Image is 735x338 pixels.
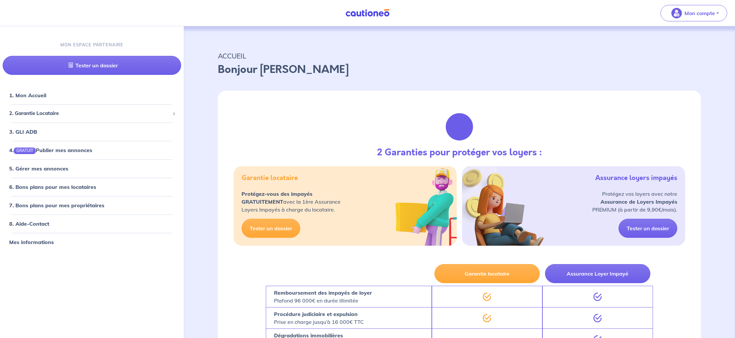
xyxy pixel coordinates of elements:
button: illu_account_valid_menu.svgMon compte [661,5,727,21]
div: 2. Garantie Locataire [3,107,181,120]
strong: Remboursement des impayés de loyer [274,289,372,296]
h5: Assurance loyers impayés [595,174,677,182]
img: justif-loupe [442,109,477,145]
p: Bonjour [PERSON_NAME] [218,62,701,78]
div: 4.GRATUITPublier mes annonces [3,144,181,157]
a: 1. Mon Accueil [9,92,46,99]
p: MON ESPACE PARTENAIRE [60,42,124,48]
h5: Garantie locataire [241,174,298,182]
div: 8. Aide-Contact [3,217,181,230]
div: 3. GLI ADB [3,125,181,138]
a: 4.GRATUITPublier mes annonces [9,147,92,153]
strong: Procédure judiciaire et expulsion [274,311,358,317]
p: Plafond 96 000€ en durée illimitée [274,289,372,304]
div: 7. Bons plans pour mes propriétaires [3,199,181,212]
strong: Assurance de Loyers Impayés [600,198,677,205]
a: 7. Bons plans pour mes propriétaires [9,202,104,209]
a: Tester un dossier [619,219,677,238]
div: 6. Bons plans pour mes locataires [3,180,181,193]
p: Prise en charge jusqu’à 16 000€ TTC [274,310,364,326]
img: Cautioneo [343,9,392,17]
img: illu_account_valid_menu.svg [671,8,682,18]
button: Garantie locataire [434,264,540,283]
div: 1. Mon Accueil [3,89,181,102]
a: 6. Bons plans pour mes locataires [9,184,96,190]
button: Assurance Loyer Impayé [545,264,650,283]
strong: Protégez-vous des impayés GRATUITEMENT [241,191,312,205]
p: avec la 1ère Assurance Loyers Impayés à charge du locataire. [241,190,341,214]
a: Tester un dossier [3,56,181,75]
a: Mes informations [9,239,54,245]
a: 5. Gérer mes annonces [9,165,68,172]
h3: 2 Garanties pour protéger vos loyers : [377,147,542,158]
a: Tester un dossier [241,219,300,238]
a: 8. Aide-Contact [9,220,49,227]
p: Protégez vos loyers avec notre PREMIUM (à partir de 9,90€/mois). [592,190,677,214]
div: Mes informations [3,236,181,249]
p: ACCUEIL [218,50,701,62]
div: 5. Gérer mes annonces [3,162,181,175]
p: Mon compte [684,9,715,17]
span: 2. Garantie Locataire [9,110,170,117]
a: 3. GLI ADB [9,128,37,135]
